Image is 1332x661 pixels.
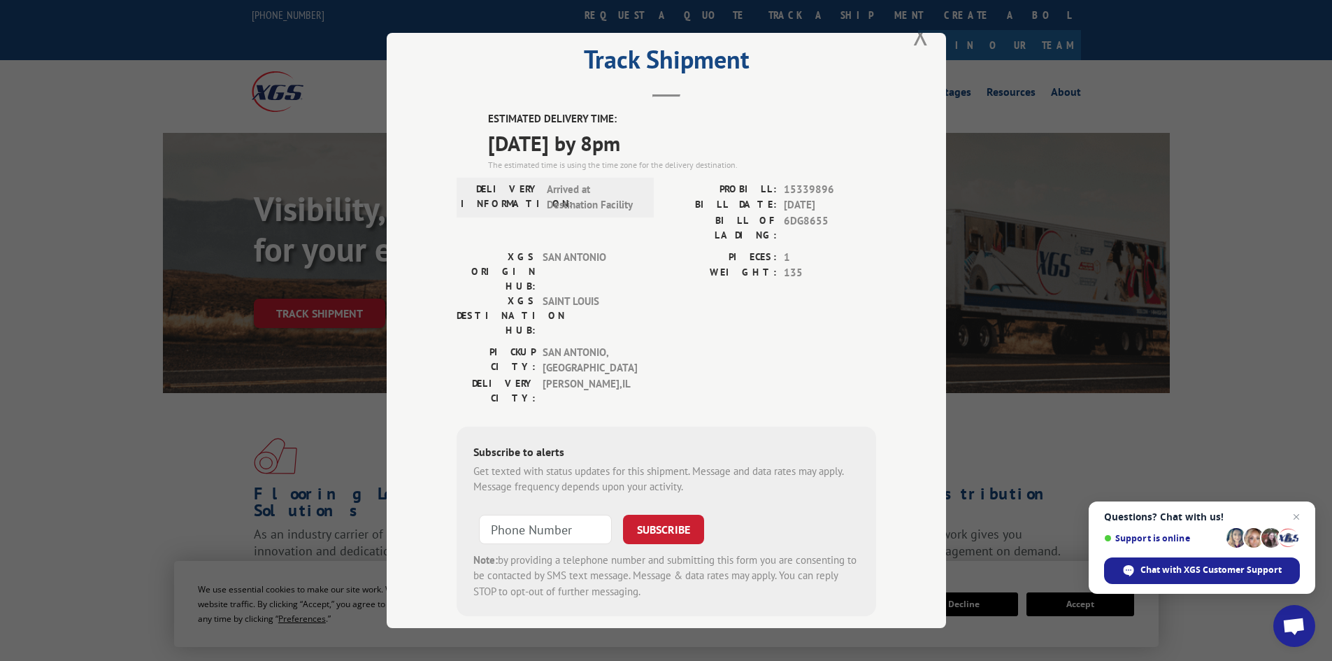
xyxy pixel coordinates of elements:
[543,294,637,338] span: SAINT LOUIS
[473,443,859,464] div: Subscribe to alerts
[913,16,929,53] button: Close modal
[473,553,498,567] strong: Note:
[1273,605,1315,647] div: Open chat
[543,250,637,294] span: SAN ANTONIO
[473,553,859,600] div: by providing a telephone number and submitting this form you are consenting to be contacted by SM...
[457,294,536,338] label: XGS DESTINATION HUB:
[488,159,876,171] div: The estimated time is using the time zone for the delivery destination.
[488,127,876,159] span: [DATE] by 8pm
[543,376,637,406] span: [PERSON_NAME] , IL
[457,376,536,406] label: DELIVERY CITY:
[479,515,612,544] input: Phone Number
[1104,511,1300,523] span: Questions? Chat with us!
[666,250,777,266] label: PIECES:
[784,250,876,266] span: 1
[488,111,876,127] label: ESTIMATED DELIVERY TIME:
[1288,509,1305,525] span: Close chat
[473,464,859,495] div: Get texted with status updates for this shipment. Message and data rates may apply. Message frequ...
[461,182,540,213] label: DELIVERY INFORMATION:
[784,213,876,243] span: 6DG8655
[666,182,777,198] label: PROBILL:
[666,265,777,281] label: WEIGHT:
[784,265,876,281] span: 135
[457,250,536,294] label: XGS ORIGIN HUB:
[457,345,536,376] label: PICKUP CITY:
[784,197,876,213] span: [DATE]
[784,182,876,198] span: 15339896
[547,182,641,213] span: Arrived at Destination Facility
[543,345,637,376] span: SAN ANTONIO , [GEOGRAPHIC_DATA]
[1140,564,1282,576] span: Chat with XGS Customer Support
[1104,533,1222,543] span: Support is online
[1104,557,1300,584] div: Chat with XGS Customer Support
[666,197,777,213] label: BILL DATE:
[666,213,777,243] label: BILL OF LADING:
[623,515,704,544] button: SUBSCRIBE
[457,50,876,76] h2: Track Shipment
